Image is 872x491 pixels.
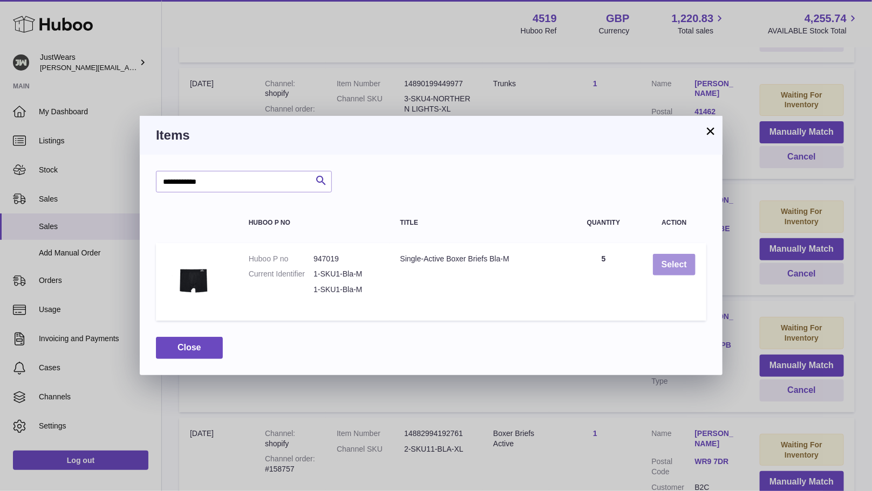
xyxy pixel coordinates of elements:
dd: 947019 [314,254,378,264]
button: Close [156,337,223,359]
span: Close [178,343,201,352]
button: × [704,125,717,137]
img: Single-Active Boxer Briefs Bla-M [167,254,221,308]
td: 5 [565,243,642,321]
dt: Current Identifier [249,269,314,279]
th: Title [390,209,566,237]
th: Quantity [565,209,642,237]
dd: 1-SKU1-Bla-M [314,285,378,295]
th: Huboo P no [238,209,390,237]
button: Select [653,254,696,276]
th: Action [642,209,706,237]
dd: 1-SKU1-Bla-M [314,269,378,279]
h3: Items [156,127,706,144]
div: Single-Active Boxer Briefs Bla-M [400,254,555,264]
dt: Huboo P no [249,254,314,264]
